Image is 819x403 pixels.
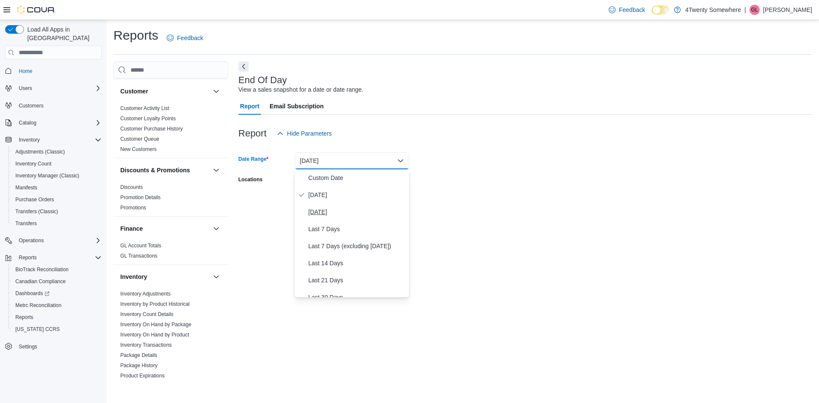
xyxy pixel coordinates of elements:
[15,148,65,155] span: Adjustments (Classic)
[120,321,192,328] span: Inventory On Hand by Package
[15,252,40,263] button: Reports
[120,87,148,96] h3: Customer
[120,126,183,132] a: Customer Purchase History
[15,101,47,111] a: Customers
[12,183,102,193] span: Manifests
[113,182,228,216] div: Discounts & Promotions
[120,105,169,111] a: Customer Activity List
[9,182,105,194] button: Manifests
[120,194,161,200] a: Promotion Details
[238,128,267,139] h3: Report
[2,99,105,112] button: Customers
[295,169,409,297] div: Select listbox
[15,266,69,273] span: BioTrack Reconciliation
[9,158,105,170] button: Inventory Count
[2,340,105,353] button: Settings
[12,159,55,169] a: Inventory Count
[120,273,147,281] h3: Inventory
[9,194,105,206] button: Purchase Orders
[2,117,105,129] button: Catalog
[749,5,760,15] div: Glenn Liebau
[211,165,221,175] button: Discounts & Promotions
[12,206,61,217] a: Transfers (Classic)
[120,166,190,174] h3: Discounts & Promotions
[5,61,102,375] nav: Complex example
[15,66,36,76] a: Home
[744,5,746,15] p: |
[177,34,203,42] span: Feedback
[120,194,161,201] span: Promotion Details
[15,208,58,215] span: Transfers (Classic)
[12,276,69,287] a: Canadian Compliance
[12,276,102,287] span: Canadian Compliance
[120,125,183,132] span: Customer Purchase History
[270,98,324,115] span: Email Subscription
[9,206,105,217] button: Transfers (Classic)
[12,171,102,181] span: Inventory Manager (Classic)
[15,184,37,191] span: Manifests
[12,264,102,275] span: BioTrack Reconciliation
[120,332,189,338] a: Inventory On Hand by Product
[163,29,206,46] a: Feedback
[120,136,159,142] span: Customer Queue
[19,343,37,350] span: Settings
[19,102,44,109] span: Customers
[15,252,102,263] span: Reports
[120,311,174,318] span: Inventory Count Details
[15,326,60,333] span: [US_STATE] CCRS
[9,146,105,158] button: Adjustments (Classic)
[15,135,43,145] button: Inventory
[12,300,102,310] span: Metrc Reconciliation
[9,311,105,323] button: Reports
[120,242,161,249] span: GL Account Totals
[120,224,209,233] button: Finance
[120,373,165,379] a: Product Expirations
[12,312,102,322] span: Reports
[9,217,105,229] button: Transfers
[751,5,758,15] span: GL
[211,223,221,234] button: Finance
[120,116,176,122] a: Customer Loyalty Points
[12,147,68,157] a: Adjustments (Classic)
[15,83,102,93] span: Users
[12,194,58,205] a: Purchase Orders
[238,75,287,85] h3: End Of Day
[15,118,40,128] button: Catalog
[9,170,105,182] button: Inventory Manager (Classic)
[120,273,209,281] button: Inventory
[120,166,209,174] button: Discounts & Promotions
[9,287,105,299] a: Dashboards
[9,299,105,311] button: Metrc Reconciliation
[19,68,32,75] span: Home
[12,288,102,299] span: Dashboards
[120,311,174,317] a: Inventory Count Details
[15,278,66,285] span: Canadian Compliance
[15,302,61,309] span: Metrc Reconciliation
[120,291,171,297] a: Inventory Adjustments
[120,204,146,211] span: Promotions
[120,362,157,368] a: Package History
[12,324,63,334] a: [US_STATE] CCRS
[15,235,102,246] span: Operations
[12,206,102,217] span: Transfers (Classic)
[120,146,157,152] a: New Customers
[308,173,406,183] span: Custom Date
[12,159,102,169] span: Inventory Count
[120,362,157,369] span: Package History
[15,196,54,203] span: Purchase Orders
[113,103,228,158] div: Customer
[120,352,157,358] a: Package Details
[12,183,41,193] a: Manifests
[15,118,102,128] span: Catalog
[308,275,406,285] span: Last 21 Days
[211,272,221,282] button: Inventory
[15,160,52,167] span: Inventory Count
[238,61,249,72] button: Next
[120,301,190,307] span: Inventory by Product Historical
[2,134,105,146] button: Inventory
[120,301,190,307] a: Inventory by Product Historical
[763,5,812,15] p: [PERSON_NAME]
